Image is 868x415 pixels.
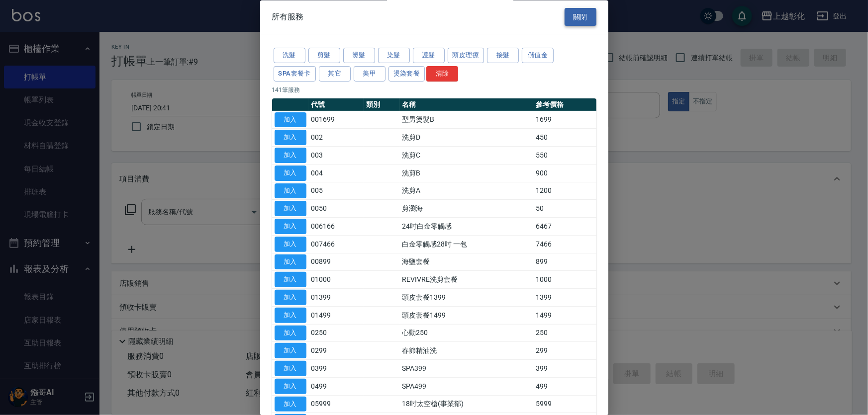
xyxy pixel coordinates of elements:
[533,218,596,236] td: 6467
[533,396,596,414] td: 5999
[274,66,316,82] button: SPA套餐卡
[275,183,306,199] button: 加入
[275,130,306,146] button: 加入
[400,182,534,200] td: 洗剪A
[309,200,364,218] td: 0050
[522,48,554,64] button: 儲值金
[400,325,534,342] td: 心動250
[400,236,534,253] td: 白金零觸感28吋 一包
[400,253,534,271] td: 海鹽套餐
[275,308,306,323] button: 加入
[400,111,534,129] td: 型男燙髮B
[275,379,306,394] button: 加入
[533,360,596,378] td: 399
[274,48,305,64] button: 洗髮
[378,48,410,64] button: 染髮
[400,378,534,396] td: SPA499
[533,129,596,147] td: 450
[275,326,306,341] button: 加入
[309,111,364,129] td: 001699
[487,48,519,64] button: 接髮
[533,342,596,360] td: 299
[400,200,534,218] td: 剪瀏海
[309,218,364,236] td: 006166
[319,66,351,82] button: 其它
[533,200,596,218] td: 50
[448,48,484,64] button: 頭皮理療
[533,98,596,111] th: 參考價格
[309,182,364,200] td: 005
[275,201,306,217] button: 加入
[272,12,304,22] span: 所有服務
[533,325,596,342] td: 250
[309,325,364,342] td: 0250
[400,147,534,165] td: 洗剪C
[275,148,306,164] button: 加入
[354,66,386,82] button: 美甲
[400,129,534,147] td: 洗剪D
[400,98,534,111] th: 名稱
[309,236,364,253] td: 007466
[309,271,364,289] td: 01000
[533,111,596,129] td: 1699
[364,98,400,111] th: 類別
[400,271,534,289] td: REVIVRE洗剪套餐
[533,378,596,396] td: 499
[309,129,364,147] td: 002
[400,289,534,307] td: 頭皮套餐1399
[275,343,306,359] button: 加入
[309,165,364,182] td: 004
[400,218,534,236] td: 24吋白金零觸感
[309,360,364,378] td: 0399
[309,307,364,325] td: 01499
[413,48,445,64] button: 護髮
[343,48,375,64] button: 燙髮
[275,254,306,270] button: 加入
[533,147,596,165] td: 550
[533,253,596,271] td: 899
[426,66,458,82] button: 清除
[309,147,364,165] td: 003
[309,253,364,271] td: 00899
[309,289,364,307] td: 01399
[533,182,596,200] td: 1200
[400,342,534,360] td: 春節精油洗
[309,342,364,360] td: 0299
[275,237,306,252] button: 加入
[275,272,306,288] button: 加入
[533,271,596,289] td: 1000
[565,8,596,26] button: 關閉
[272,85,596,94] p: 141 筆服務
[309,396,364,414] td: 05999
[533,289,596,307] td: 1399
[275,219,306,235] button: 加入
[533,307,596,325] td: 1499
[275,397,306,412] button: 加入
[533,165,596,182] td: 900
[400,307,534,325] td: 頭皮套餐1499
[309,98,364,111] th: 代號
[275,290,306,306] button: 加入
[308,48,340,64] button: 剪髮
[275,361,306,377] button: 加入
[400,396,534,414] td: 18吋太空槍(事業部)
[533,236,596,253] td: 7466
[388,66,425,82] button: 燙染套餐
[400,165,534,182] td: 洗剪B
[275,166,306,181] button: 加入
[275,112,306,128] button: 加入
[309,378,364,396] td: 0499
[400,360,534,378] td: SPA399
